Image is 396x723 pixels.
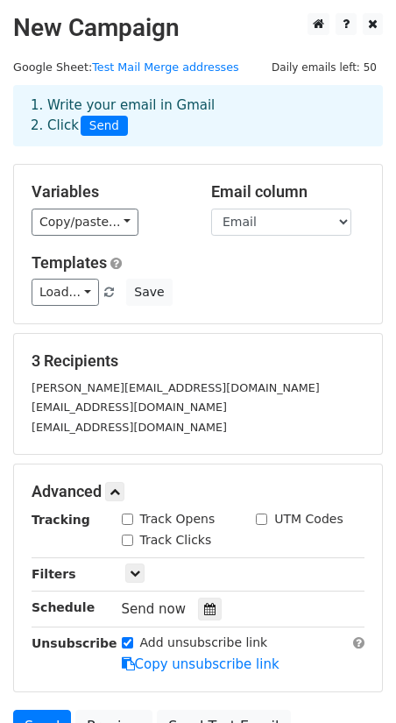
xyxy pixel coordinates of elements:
a: Copy/paste... [32,209,138,236]
small: [PERSON_NAME][EMAIL_ADDRESS][DOMAIN_NAME] [32,381,320,394]
strong: Schedule [32,600,95,614]
small: [EMAIL_ADDRESS][DOMAIN_NAME] [32,400,227,414]
a: Test Mail Merge addresses [92,60,239,74]
small: [EMAIL_ADDRESS][DOMAIN_NAME] [32,421,227,434]
h2: New Campaign [13,13,383,43]
small: Google Sheet: [13,60,239,74]
h5: 3 Recipients [32,351,364,371]
h5: Email column [211,182,364,202]
label: UTM Codes [274,510,343,528]
div: 1. Write your email in Gmail 2. Click [18,96,378,136]
label: Add unsubscribe link [140,634,268,652]
h5: Advanced [32,482,364,501]
button: Save [126,279,172,306]
strong: Unsubscribe [32,636,117,650]
a: Daily emails left: 50 [265,60,383,74]
label: Track Clicks [140,531,212,549]
h5: Variables [32,182,185,202]
a: Copy unsubscribe link [122,656,279,672]
span: Send now [122,601,187,617]
iframe: Chat Widget [308,639,396,723]
a: Templates [32,253,107,272]
strong: Filters [32,567,76,581]
span: Send [81,116,128,137]
label: Track Opens [140,510,216,528]
span: Daily emails left: 50 [265,58,383,77]
a: Load... [32,279,99,306]
strong: Tracking [32,513,90,527]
